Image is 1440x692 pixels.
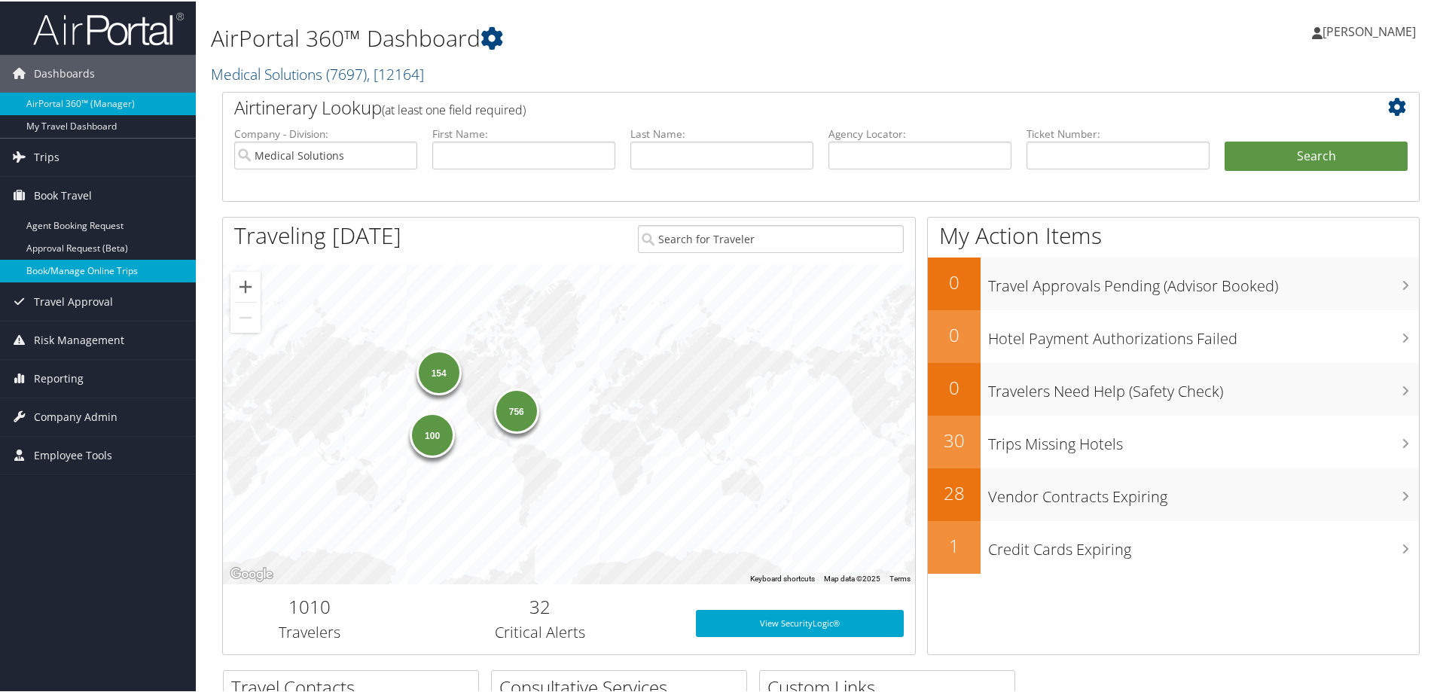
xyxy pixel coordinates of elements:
a: 1Credit Cards Expiring [928,520,1419,572]
h2: 30 [928,426,981,452]
h3: Hotel Payment Authorizations Failed [988,319,1419,348]
h3: Travel Approvals Pending (Advisor Booked) [988,267,1419,295]
a: 0Hotel Payment Authorizations Failed [928,309,1419,361]
h3: Vendor Contracts Expiring [988,477,1419,506]
h2: Airtinerary Lookup [234,93,1308,119]
h1: AirPortal 360™ Dashboard [211,21,1024,53]
a: 28Vendor Contracts Expiring [928,467,1419,520]
div: 100 [410,410,455,456]
label: Company - Division: [234,125,417,140]
div: 154 [416,349,461,394]
h3: Critical Alerts [407,620,673,642]
span: (at least one field required) [382,100,526,117]
button: Zoom out [230,301,261,331]
label: First Name: [432,125,615,140]
h1: Traveling [DATE] [234,218,401,250]
span: Employee Tools [34,435,112,473]
a: Medical Solutions [211,62,424,83]
h2: 1 [928,532,981,557]
a: [PERSON_NAME] [1312,8,1431,53]
span: [PERSON_NAME] [1323,22,1416,38]
button: Search [1225,140,1408,170]
span: Risk Management [34,320,124,358]
label: Agency Locator: [828,125,1011,140]
h2: 0 [928,268,981,294]
a: 30Trips Missing Hotels [928,414,1419,467]
button: Zoom in [230,270,261,300]
span: Trips [34,137,59,175]
span: Map data ©2025 [824,573,880,581]
div: 756 [493,387,538,432]
span: Company Admin [34,397,117,434]
h3: Trips Missing Hotels [988,425,1419,453]
label: Last Name: [630,125,813,140]
a: Open this area in Google Maps (opens a new window) [227,563,276,583]
h3: Travelers Need Help (Safety Check) [988,372,1419,401]
span: ( 7697 ) [326,62,367,83]
label: Ticket Number: [1027,125,1210,140]
a: 0Travel Approvals Pending (Advisor Booked) [928,256,1419,309]
a: 0Travelers Need Help (Safety Check) [928,361,1419,414]
span: Travel Approval [34,282,113,319]
button: Keyboard shortcuts [750,572,815,583]
a: View SecurityLogic® [696,608,904,636]
img: Google [227,563,276,583]
span: , [ 12164 ] [367,62,424,83]
h2: 0 [928,373,981,399]
input: Search for Traveler [638,224,904,251]
a: Terms (opens in new tab) [889,573,911,581]
h2: 0 [928,321,981,346]
h3: Travelers [234,620,385,642]
span: Dashboards [34,53,95,91]
h1: My Action Items [928,218,1419,250]
h2: 32 [407,593,673,618]
span: Book Travel [34,175,92,213]
img: airportal-logo.png [33,10,184,45]
h2: 1010 [234,593,385,618]
h2: 28 [928,479,981,505]
h3: Credit Cards Expiring [988,530,1419,559]
span: Reporting [34,358,84,396]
